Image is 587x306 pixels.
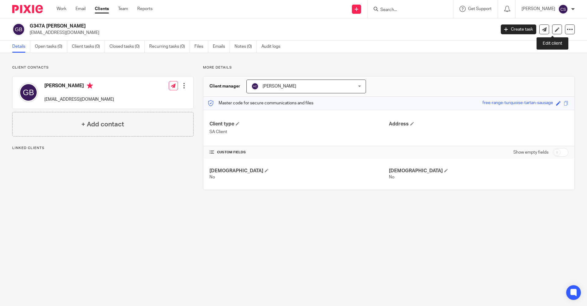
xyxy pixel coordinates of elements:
[95,6,109,12] a: Clients
[209,129,389,135] p: SA Client
[87,83,93,89] i: Primary
[44,96,114,103] p: [EMAIL_ADDRESS][DOMAIN_NAME]
[203,65,575,70] p: More details
[513,149,548,155] label: Show empty fields
[118,6,128,12] a: Team
[149,41,190,53] a: Recurring tasks (0)
[558,4,568,14] img: svg%3E
[12,5,43,13] img: Pixie
[522,6,555,12] p: [PERSON_NAME]
[263,84,296,88] span: [PERSON_NAME]
[209,121,389,127] h4: Client type
[35,41,67,53] a: Open tasks (0)
[468,7,492,11] span: Get Support
[12,41,30,53] a: Details
[209,168,389,174] h4: [DEMOGRAPHIC_DATA]
[57,6,66,12] a: Work
[81,120,124,129] h4: + Add contact
[12,23,25,36] img: svg%3E
[19,83,38,102] img: svg%3E
[389,175,394,179] span: No
[380,7,435,13] input: Search
[137,6,153,12] a: Reports
[12,65,194,70] p: Client contacts
[234,41,257,53] a: Notes (0)
[194,41,208,53] a: Files
[209,150,389,155] h4: CUSTOM FIELDS
[76,6,86,12] a: Email
[501,24,536,34] a: Create task
[209,83,240,89] h3: Client manager
[109,41,145,53] a: Closed tasks (0)
[44,83,114,90] h4: [PERSON_NAME]
[251,83,259,90] img: svg%3E
[30,30,492,36] p: [EMAIL_ADDRESS][DOMAIN_NAME]
[12,146,194,151] p: Linked clients
[30,23,399,29] h2: G347A [PERSON_NAME]
[389,121,568,127] h4: Address
[208,100,313,106] p: Master code for secure communications and files
[482,100,553,107] div: free-range-turquoise-tartan-sausage
[389,168,568,174] h4: [DEMOGRAPHIC_DATA]
[213,41,230,53] a: Emails
[72,41,105,53] a: Client tasks (0)
[261,41,285,53] a: Audit logs
[209,175,215,179] span: No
